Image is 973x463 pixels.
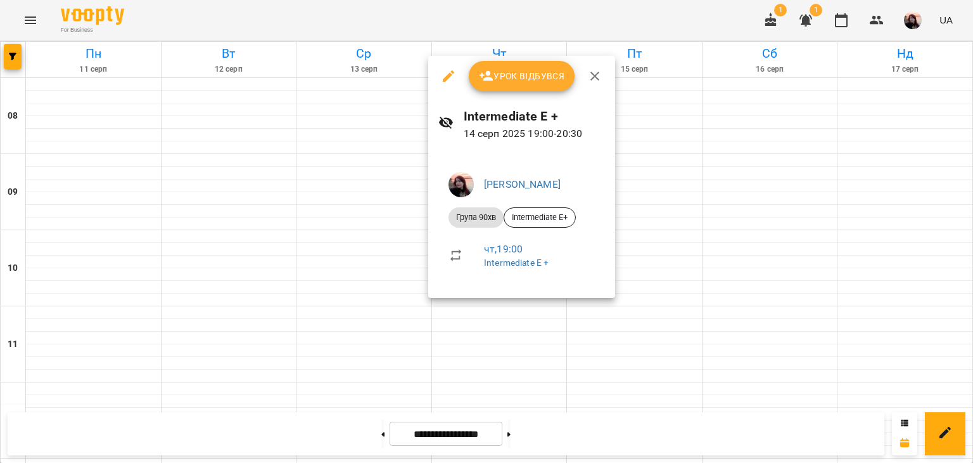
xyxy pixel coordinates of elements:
[464,126,605,141] p: 14 серп 2025 19:00 - 20:30
[484,243,523,255] a: чт , 19:00
[464,107,605,126] h6: Intermediate E +
[504,207,576,228] div: Intermediate E+
[479,68,565,84] span: Урок відбувся
[484,258,549,268] a: Intermediate E +
[448,172,474,197] img: 593dfa334cc66595748fde4e2f19f068.jpg
[469,61,575,91] button: Урок відбувся
[484,178,561,190] a: [PERSON_NAME]
[448,212,504,223] span: Група 90хв
[504,212,575,223] span: Intermediate E+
